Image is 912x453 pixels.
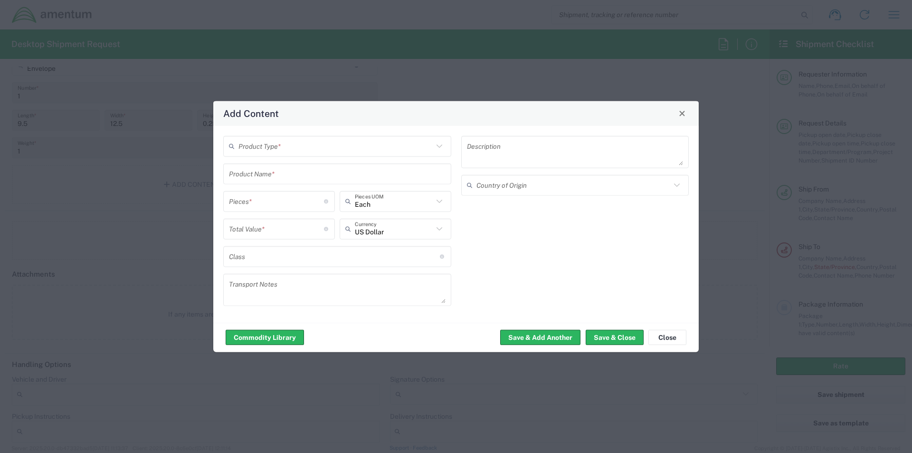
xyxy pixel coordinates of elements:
h4: Add Content [223,106,279,120]
button: Save & Close [586,330,644,345]
button: Close [675,106,689,120]
button: Commodity Library [226,330,304,345]
button: Close [648,330,686,345]
button: Save & Add Another [500,330,580,345]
